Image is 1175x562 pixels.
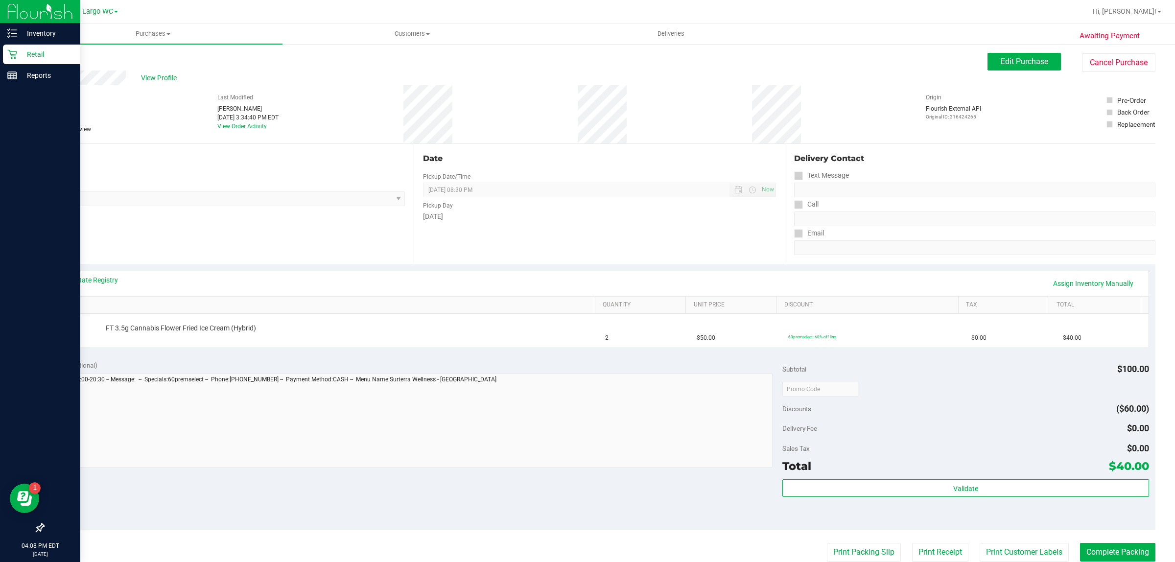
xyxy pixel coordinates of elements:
inline-svg: Reports [7,70,17,80]
span: Hi, [PERSON_NAME]! [1093,7,1156,15]
p: 04:08 PM EDT [4,541,76,550]
p: Reports [17,70,76,81]
div: Back Order [1117,107,1150,117]
div: [DATE] [423,211,775,222]
div: Date [423,153,775,164]
span: $0.00 [971,333,987,343]
p: Inventory [17,27,76,39]
span: Customers [283,29,541,38]
span: ($60.00) [1116,403,1149,414]
button: Edit Purchase [987,53,1061,70]
span: $40.00 [1109,459,1149,473]
span: Discounts [782,400,811,418]
div: Flourish External API [926,104,981,120]
a: Total [1057,301,1136,309]
input: Promo Code [782,382,858,397]
span: Validate [953,485,978,492]
span: Deliveries [644,29,698,38]
div: Pre-Order [1117,95,1146,105]
span: $50.00 [697,333,715,343]
a: Unit Price [694,301,773,309]
input: Format: (999) 999-9999 [794,211,1155,226]
p: Original ID: 316424265 [926,113,981,120]
span: Awaiting Payment [1080,30,1140,42]
span: 2 [605,333,609,343]
iframe: Resource center [10,484,39,513]
input: Format: (999) 999-9999 [794,183,1155,197]
a: Deliveries [541,23,800,44]
span: Delivery Fee [782,424,817,432]
inline-svg: Inventory [7,28,17,38]
button: Complete Packing [1080,543,1155,562]
div: [DATE] 3:34:40 PM EDT [217,113,279,122]
a: Purchases [23,23,282,44]
label: Text Message [794,168,849,183]
iframe: Resource center unread badge [29,482,41,494]
button: Print Packing Slip [827,543,901,562]
a: SKU [58,301,591,309]
p: [DATE] [4,550,76,558]
a: Quantity [603,301,682,309]
span: View Profile [141,73,180,83]
span: $0.00 [1127,423,1149,433]
span: Sales Tax [782,445,810,452]
span: FT 3.5g Cannabis Flower Fried Ice Cream (Hybrid) [106,324,256,333]
button: Cancel Purchase [1082,53,1155,72]
a: Discount [784,301,954,309]
div: Delivery Contact [794,153,1155,164]
span: Total [782,459,811,473]
span: $100.00 [1117,364,1149,374]
a: Customers [282,23,541,44]
label: Email [794,226,824,240]
label: Origin [926,93,941,102]
div: Location [43,153,405,164]
span: Subtotal [782,365,806,373]
label: Pickup Day [423,201,453,210]
button: Print Receipt [912,543,968,562]
div: Replacement [1117,119,1155,129]
a: Assign Inventory Manually [1047,275,1140,292]
span: Largo WC [82,7,113,16]
label: Call [794,197,819,211]
a: Tax [966,301,1045,309]
span: Edit Purchase [1001,57,1048,66]
button: Print Customer Labels [980,543,1069,562]
button: Validate [782,479,1149,497]
span: Purchases [23,29,282,38]
inline-svg: Retail [7,49,17,59]
a: View Order Activity [217,123,267,130]
span: $0.00 [1127,443,1149,453]
label: Last Modified [217,93,253,102]
a: View State Registry [59,275,118,285]
span: 60premselect: 60% off line [788,334,836,339]
span: $40.00 [1063,333,1081,343]
div: [PERSON_NAME] [217,104,279,113]
label: Pickup Date/Time [423,172,470,181]
p: Retail [17,48,76,60]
